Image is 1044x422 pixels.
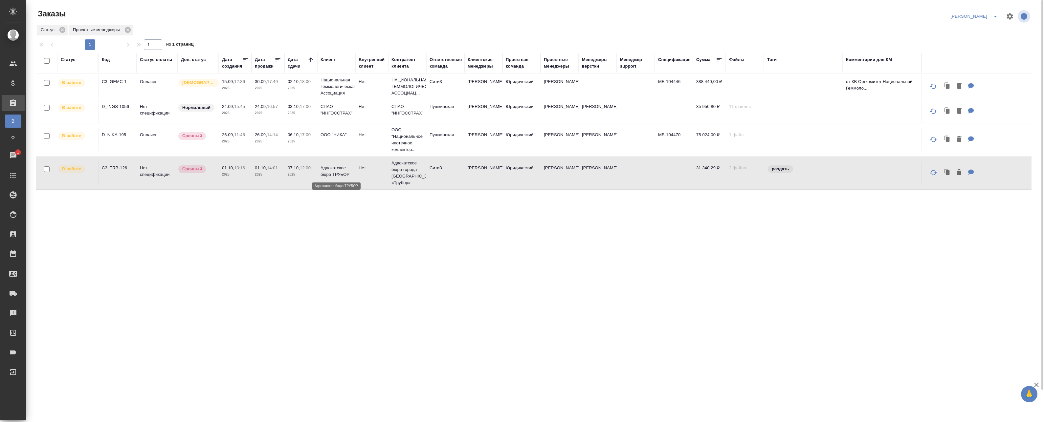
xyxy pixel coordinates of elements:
[102,165,133,171] p: C3_TRB-126
[359,78,385,85] p: Нет
[502,100,541,123] td: Юридический
[464,100,502,123] td: [PERSON_NAME]
[426,161,464,184] td: Сити3
[729,165,761,171] p: 2 файла
[502,75,541,98] td: Юридический
[1024,387,1035,401] span: 🙏
[267,79,278,84] p: 17:49
[57,132,95,140] div: Выставляет ПМ после принятия заказа от КМа
[255,138,281,145] p: 2025
[693,100,726,123] td: 35 950,80 ₽
[359,132,385,138] p: Нет
[234,79,245,84] p: 12:36
[925,78,941,94] button: Обновить
[693,161,726,184] td: 31 340,29 ₽
[544,56,575,70] div: Проектные менеджеры
[506,56,537,70] div: Проектная команда
[182,104,211,111] p: Нормальный
[391,127,423,153] p: ООО "Национальное ипотечное коллектор...
[178,103,215,112] div: Статус по умолчанию для стандартных заказов
[5,131,21,144] a: Ф
[321,165,352,178] p: Адвокатское бюро ТРУБОР
[178,78,215,87] div: Выставляется автоматически для первых 3 заказов нового контактного лица. Особое внимание
[62,104,81,111] p: В работе
[925,103,941,119] button: Обновить
[954,105,965,118] button: Удалить
[464,161,502,184] td: [PERSON_NAME]
[62,133,81,139] p: В работе
[8,134,18,141] span: Ф
[288,56,307,70] div: Дата сдачи
[321,77,352,96] p: Национальная Геммологическая Ассоциация
[222,171,248,178] p: 2025
[541,100,579,123] td: [PERSON_NAME]
[234,132,245,137] p: 11:46
[255,110,281,116] p: 2025
[502,161,541,184] td: Юридический
[288,171,314,178] p: 2025
[1018,10,1032,23] span: Посмотреть информацию
[430,56,462,70] div: Ответственная команда
[846,78,918,92] p: от КВ Оргкомитет Национальной Геммоло...
[541,161,579,184] td: [PERSON_NAME]
[941,133,954,146] button: Клонировать
[658,56,691,63] div: Спецификация
[696,56,710,63] div: Сумма
[222,79,234,84] p: 15.09,
[2,147,25,164] a: 1
[137,128,178,151] td: Оплачен
[140,56,172,63] div: Статус оплаты
[222,85,248,92] p: 2025
[846,56,892,63] div: Комментарии для КМ
[767,56,777,63] div: Тэги
[954,80,965,93] button: Удалить
[426,128,464,151] td: Пушкинская
[300,132,311,137] p: 17:00
[391,160,423,186] p: Адвокатское бюро города [GEOGRAPHIC_DATA] «Трубор»
[502,128,541,151] td: Юридический
[267,104,278,109] p: 16:57
[321,132,352,138] p: ООО "НИКА"
[582,56,613,70] div: Менеджеры верстки
[426,75,464,98] td: Сити3
[8,118,18,124] span: В
[582,132,613,138] p: [PERSON_NAME]
[255,79,267,84] p: 30.09,
[69,25,133,35] div: Проектные менеджеры
[222,138,248,145] p: 2025
[178,132,215,140] div: Выставляется автоматически, если на указанный объем услуг необходимо больше времени в стандартном...
[620,56,652,70] div: Менеджер support
[62,166,81,172] p: В работе
[137,161,178,184] td: Нет спецификации
[772,166,789,172] p: раздать
[541,75,579,98] td: [PERSON_NAME]
[321,103,352,116] p: СПАО "ИНГОССТРАХ"
[222,110,248,116] p: 2025
[5,115,21,128] a: В
[426,100,464,123] td: Пушкинская
[300,104,311,109] p: 17:00
[61,56,76,63] div: Статус
[288,85,314,92] p: 2025
[41,27,57,33] p: Статус
[57,165,95,174] div: Выставляет ПМ после принятия заказа от КМа
[267,132,278,137] p: 14:14
[234,104,245,109] p: 15:45
[222,56,242,70] div: Дата создания
[729,103,761,110] p: 11 файлов
[391,56,423,70] div: Контрагент клиента
[234,165,245,170] p: 13:16
[166,40,194,50] span: из 1 страниц
[941,166,954,179] button: Клонировать
[729,56,744,63] div: Файлы
[582,165,613,171] p: [PERSON_NAME]
[941,105,954,118] button: Клонировать
[541,128,579,151] td: [PERSON_NAME]
[582,103,613,110] p: [PERSON_NAME]
[1021,386,1037,402] button: 🙏
[949,11,1002,22] div: split button
[222,132,234,137] p: 26.09,
[73,27,122,33] p: Проектные менеджеры
[391,77,423,96] p: НАЦИОНАЛЬНАЯ ГЕММОЛОГИЧЕСКАЯ АССОЦИАЦ...
[1002,9,1018,24] span: Настроить таблицу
